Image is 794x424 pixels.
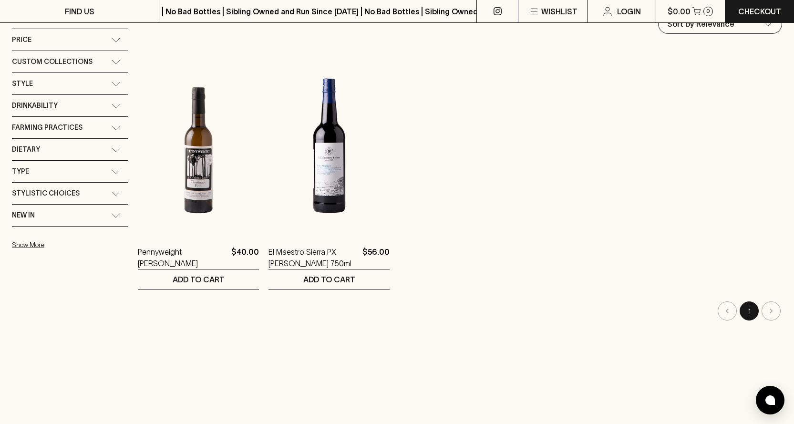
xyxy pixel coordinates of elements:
div: Price [12,29,128,51]
img: bubble-icon [765,395,775,405]
div: Stylistic Choices [12,183,128,204]
button: Show More [12,235,137,255]
span: Farming Practices [12,122,82,134]
p: Login [617,6,641,17]
p: FIND US [65,6,94,17]
p: Checkout [738,6,781,17]
div: Dietary [12,139,128,160]
div: Farming Practices [12,117,128,138]
div: New In [12,205,128,226]
p: ADD TO CART [173,274,225,285]
div: Sort by Relevance [659,14,782,33]
span: Style [12,78,33,90]
button: ADD TO CART [138,269,259,289]
div: Drinkability [12,95,128,116]
span: New In [12,209,35,221]
p: $0.00 [668,6,691,17]
div: Type [12,161,128,182]
span: Drinkability [12,100,58,112]
button: page 1 [740,301,759,321]
p: Wishlist [541,6,577,17]
span: Dietary [12,144,40,155]
img: El Maestro Sierra PX Pedro Ximinez 750ml [268,65,390,232]
span: Type [12,165,29,177]
span: Price [12,34,31,46]
span: Stylistic Choices [12,187,80,199]
span: Custom Collections [12,56,93,68]
p: $40.00 [231,246,259,269]
p: Sort by Relevance [667,18,734,30]
div: Style [12,73,128,94]
nav: pagination navigation [138,301,782,321]
p: $56.00 [362,246,390,269]
a: El Maestro Sierra PX [PERSON_NAME] 750ml [268,246,359,269]
p: 0 [706,9,710,14]
button: ADD TO CART [268,269,390,289]
div: Custom Collections [12,51,128,72]
p: ADD TO CART [303,274,355,285]
a: Pennyweight [PERSON_NAME] [138,246,227,269]
img: Pennyweight Constance Fino [138,65,259,232]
